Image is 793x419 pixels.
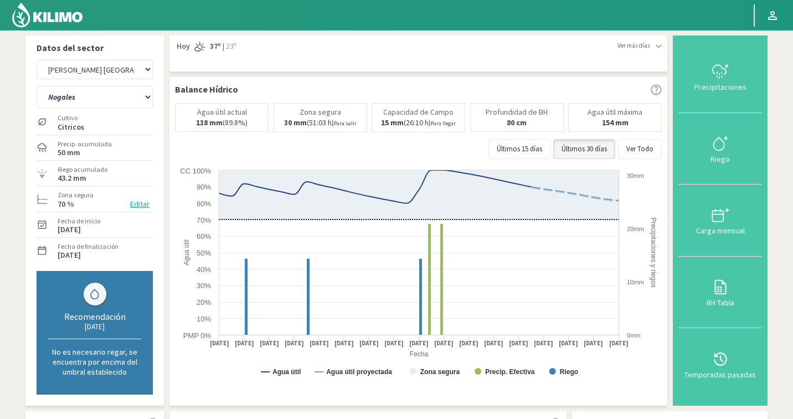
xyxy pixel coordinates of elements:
[381,119,456,127] p: (26:10 h)
[235,339,254,348] text: [DATE]
[127,198,153,211] button: Editar
[486,108,548,116] p: Profundidad de BH
[381,117,404,127] b: 15 mm
[682,155,759,163] div: Riego
[507,117,527,127] b: 80 cm
[197,200,211,208] text: 80%
[11,2,84,28] img: Kilimo
[609,339,629,348] text: [DATE]
[617,41,650,50] span: Ver más días
[383,108,454,116] p: Capacidad de Campo
[509,339,528,348] text: [DATE]
[284,119,357,127] p: (51:03 h)
[678,41,762,113] button: Precipitaciones
[534,339,553,348] text: [DATE]
[410,350,429,358] text: Fecha
[650,217,657,288] text: Precipitaciones y riegos
[678,257,762,329] button: BH Tabla
[180,167,211,175] text: CC 100%
[58,226,81,233] label: [DATE]
[272,368,301,376] text: Agua útil
[58,201,74,208] label: 70 %
[484,339,503,348] text: [DATE]
[618,139,662,159] button: Ver Todo
[58,175,86,182] label: 43.2 mm
[434,339,454,348] text: [DATE]
[175,83,238,96] p: Balance Hídrico
[48,311,141,322] div: Recomendación
[560,368,578,376] text: Riego
[197,249,211,257] text: 50%
[682,299,759,306] div: BH Tabla
[682,227,759,234] div: Carga mensual
[197,183,211,191] text: 90%
[627,226,644,232] text: 20mm
[183,331,212,340] text: PMP 0%
[197,298,211,306] text: 20%
[627,172,644,179] text: 30mm
[588,108,642,116] p: Agua útil máxima
[260,339,279,348] text: [DATE]
[682,83,759,91] div: Precipitaciones
[48,347,141,377] p: No es necesario regar, se encuentra por encima del umbral establecido
[37,41,153,54] p: Datos del sector
[58,139,112,149] label: Precip. acumulada
[210,41,221,51] strong: 37º
[678,113,762,185] button: Riego
[559,339,578,348] text: [DATE]
[224,41,236,52] span: 23º
[584,339,603,348] text: [DATE]
[627,279,644,285] text: 10mm
[310,339,329,348] text: [DATE]
[197,232,211,241] text: 60%
[58,216,100,226] label: Fecha de inicio
[223,41,224,52] span: |
[197,216,211,224] text: 70%
[196,117,223,127] b: 138 mm
[678,185,762,257] button: Carga mensual
[197,265,211,274] text: 40%
[334,120,357,127] small: Para salir
[285,339,304,348] text: [DATE]
[553,139,615,159] button: Últimos 30 días
[409,339,429,348] text: [DATE]
[678,328,762,400] button: Temporadas pasadas
[175,41,190,52] span: Hoy
[58,165,107,175] label: Riego acumulado
[183,239,190,265] text: Agua útil
[58,190,94,200] label: Zona segura
[420,368,460,376] text: Zona segura
[431,120,456,127] small: Para llegar
[58,242,119,252] label: Fecha de finalización
[197,315,211,323] text: 10%
[48,322,141,331] div: [DATE]
[459,339,478,348] text: [DATE]
[602,117,629,127] b: 154 mm
[488,139,550,159] button: Últimos 15 días
[210,339,229,348] text: [DATE]
[58,149,80,156] label: 50 mm
[196,119,248,127] p: (89.8%)
[197,108,247,116] p: Agua útil actual
[284,117,307,127] b: 30 mm
[300,108,341,116] p: Zona segura
[359,339,379,348] text: [DATE]
[384,339,404,348] text: [DATE]
[197,282,211,290] text: 30%
[326,368,392,376] text: Agua útil proyectada
[485,368,535,376] text: Precip. Efectiva
[334,339,354,348] text: [DATE]
[627,332,640,339] text: 0mm
[58,124,84,131] label: Citricos
[682,371,759,379] div: Temporadas pasadas
[58,252,81,259] label: [DATE]
[58,113,84,123] label: Cultivo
